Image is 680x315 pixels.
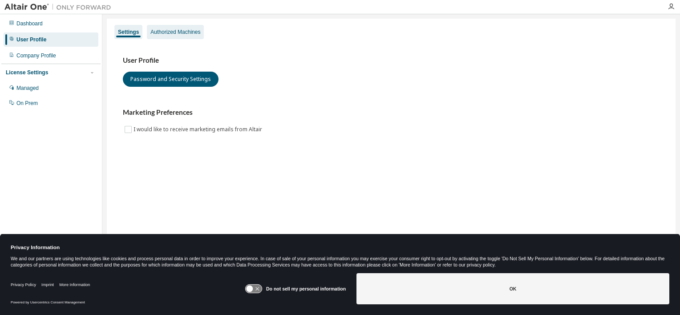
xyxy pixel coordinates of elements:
label: I would like to receive marketing emails from Altair [134,124,264,135]
div: License Settings [6,69,48,76]
div: Managed [16,85,39,92]
div: Company Profile [16,52,56,59]
img: Altair One [4,3,116,12]
div: User Profile [16,36,46,43]
div: On Prem [16,100,38,107]
div: Settings [118,28,139,36]
div: Authorized Machines [150,28,200,36]
h3: User Profile [123,56,660,65]
h3: Marketing Preferences [123,108,660,117]
div: Dashboard [16,20,43,27]
button: Password and Security Settings [123,72,219,87]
